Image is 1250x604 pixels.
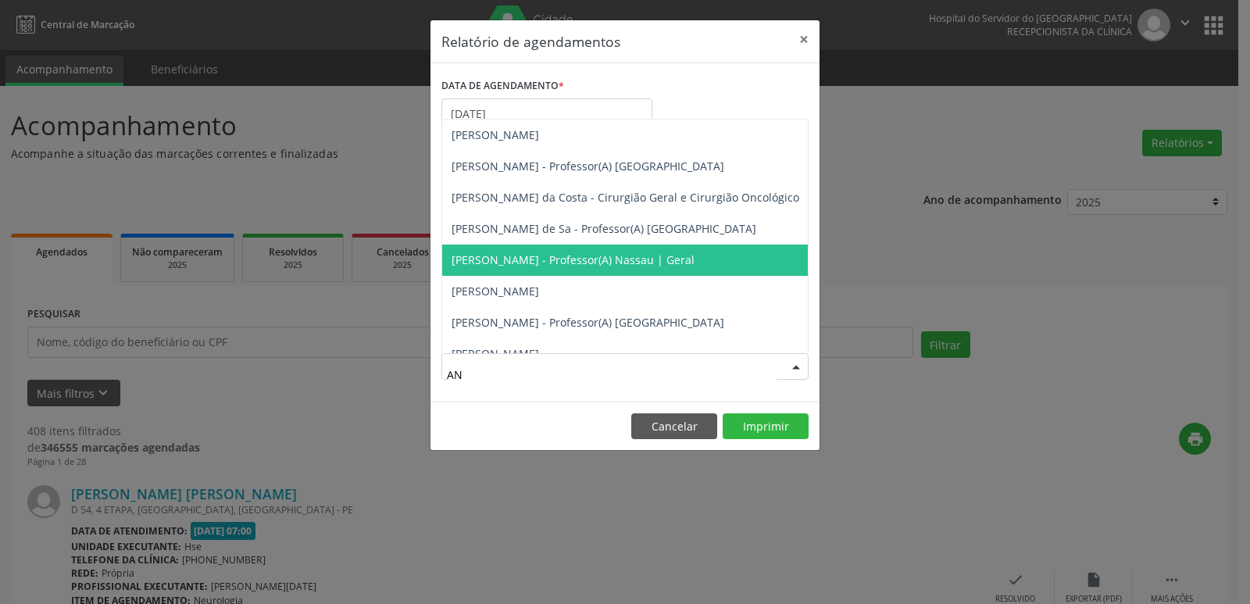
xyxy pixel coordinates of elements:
[452,159,724,173] span: [PERSON_NAME] - Professor(A) [GEOGRAPHIC_DATA]
[631,413,717,440] button: Cancelar
[447,359,777,390] input: Selecione um profissional
[452,284,539,298] span: [PERSON_NAME]
[452,315,724,330] span: [PERSON_NAME] - Professor(A) [GEOGRAPHIC_DATA]
[452,190,799,205] span: [PERSON_NAME] da Costa - Cirurgião Geral e Cirurgião Oncológico
[452,221,756,236] span: [PERSON_NAME] de Sa - Professor(A) [GEOGRAPHIC_DATA]
[441,31,620,52] h5: Relatório de agendamentos
[452,252,695,267] span: [PERSON_NAME] - Professor(A) Nassau | Geral
[723,413,809,440] button: Imprimir
[452,127,539,142] span: [PERSON_NAME]
[452,346,539,361] span: [PERSON_NAME]
[788,20,820,59] button: Close
[441,98,652,130] input: Selecione uma data ou intervalo
[441,74,564,98] label: DATA DE AGENDAMENTO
